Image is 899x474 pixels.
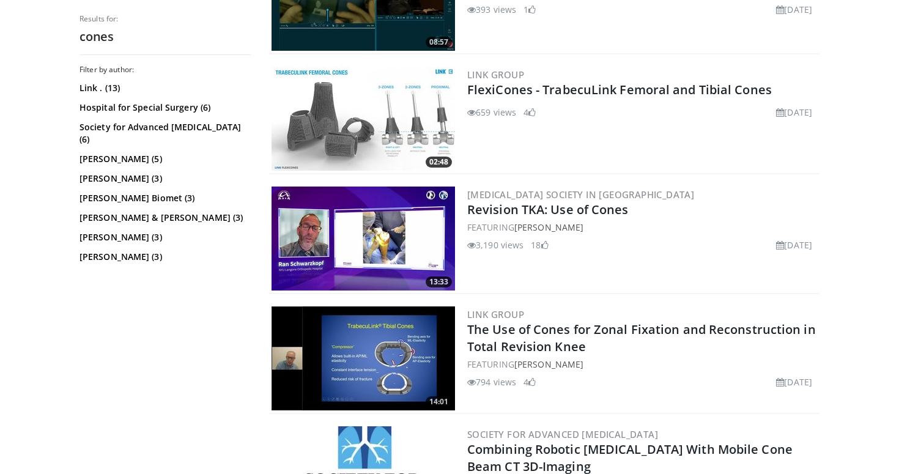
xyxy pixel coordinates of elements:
li: [DATE] [776,106,812,119]
a: The Use of Cones for Zonal Fixation and Reconstruction in Total Revision Knee [467,321,816,355]
span: 02:48 [426,157,452,168]
img: cc1394eb-e188-41b2-9547-23bb685709ab.300x170_q85_crop-smart_upscale.jpg [272,306,455,410]
a: [PERSON_NAME] [514,221,583,233]
li: 3,190 views [467,239,523,251]
li: 659 views [467,106,516,119]
a: 13:33 [272,187,455,291]
a: 14:01 [272,306,455,410]
a: [MEDICAL_DATA] Society in [GEOGRAPHIC_DATA] [467,188,694,201]
a: Link . (13) [80,82,248,94]
div: FEATURING [467,221,817,234]
a: LINK Group [467,69,524,81]
div: FEATURING [467,358,817,371]
li: 393 views [467,3,516,16]
a: [PERSON_NAME] (5) [80,153,248,165]
img: d56b6dea-f941-48a7-a839-a51fe67ca35c.300x170_q85_crop-smart_upscale.jpg [272,187,455,291]
a: [PERSON_NAME] (3) [80,251,248,263]
img: 0602feba-1a72-4124-a0cd-5c5d6defec56.300x170_q85_crop-smart_upscale.jpg [272,67,455,171]
li: 18 [531,239,548,251]
li: 1 [523,3,536,16]
a: Revision TKA: Use of Cones [467,201,629,218]
li: [DATE] [776,376,812,388]
li: [DATE] [776,3,812,16]
a: [PERSON_NAME] [514,358,583,370]
a: LINK Group [467,308,524,320]
li: 4 [523,106,536,119]
a: [PERSON_NAME] (3) [80,172,248,185]
li: 794 views [467,376,516,388]
a: [PERSON_NAME] Biomet (3) [80,192,248,204]
h2: cones [80,29,251,45]
span: 08:57 [426,37,452,48]
h3: Filter by author: [80,65,251,75]
span: 14:01 [426,396,452,407]
a: Hospital for Special Surgery (6) [80,102,248,114]
a: [PERSON_NAME] & [PERSON_NAME] (3) [80,212,248,224]
li: [DATE] [776,239,812,251]
p: Results for: [80,14,251,24]
a: Society for Advanced [MEDICAL_DATA] (6) [80,121,248,146]
li: 4 [523,376,536,388]
a: [PERSON_NAME] (3) [80,231,248,243]
span: 13:33 [426,276,452,287]
a: FlexiCones - TrabecuLink Femoral and Tibial Cones [467,81,772,98]
a: Society for Advanced [MEDICAL_DATA] [467,428,658,440]
a: 02:48 [272,67,455,171]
